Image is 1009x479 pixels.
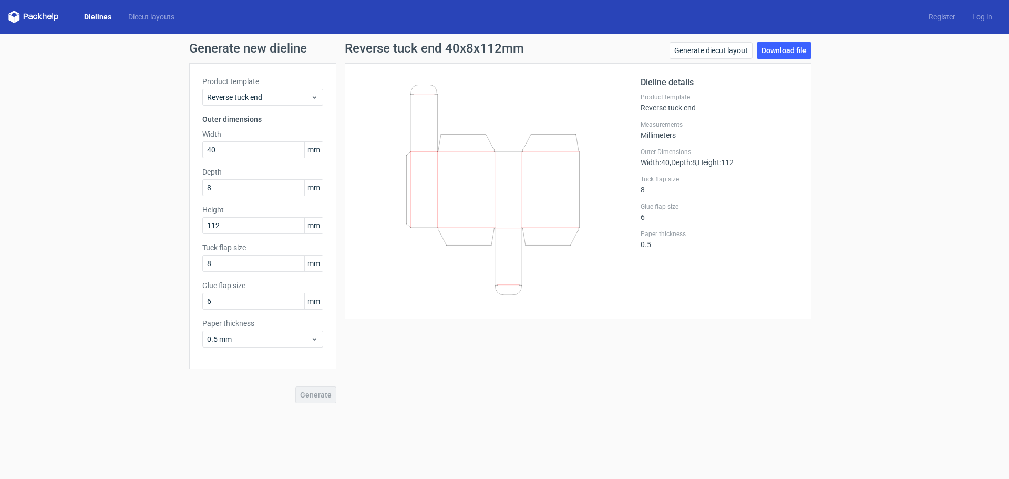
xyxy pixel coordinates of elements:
span: , Depth : 8 [670,158,696,167]
span: mm [304,293,323,309]
label: Depth [202,167,323,177]
label: Tuck flap size [641,175,798,184]
label: Product template [641,93,798,101]
div: Reverse tuck end [641,93,798,112]
label: Glue flap size [641,202,798,211]
span: Width : 40 [641,158,670,167]
a: Generate diecut layout [670,42,753,59]
label: Measurements [641,120,798,129]
h1: Generate new dieline [189,42,820,55]
span: mm [304,256,323,271]
div: Millimeters [641,120,798,139]
span: mm [304,180,323,196]
h1: Reverse tuck end 40x8x112mm [345,42,524,55]
label: Glue flap size [202,280,323,291]
a: Dielines [76,12,120,22]
a: Diecut layouts [120,12,183,22]
span: mm [304,218,323,233]
label: Paper thickness [641,230,798,238]
label: Product template [202,76,323,87]
label: Outer Dimensions [641,148,798,156]
label: Width [202,129,323,139]
label: Height [202,205,323,215]
div: 8 [641,175,798,194]
span: mm [304,142,323,158]
label: Tuck flap size [202,242,323,253]
a: Download file [757,42,811,59]
label: Paper thickness [202,318,323,329]
a: Log in [964,12,1001,22]
a: Register [920,12,964,22]
span: , Height : 112 [696,158,734,167]
div: 6 [641,202,798,221]
h3: Outer dimensions [202,114,323,125]
div: 0.5 [641,230,798,249]
span: 0.5 mm [207,334,311,344]
h2: Dieline details [641,76,798,89]
span: Reverse tuck end [207,92,311,103]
